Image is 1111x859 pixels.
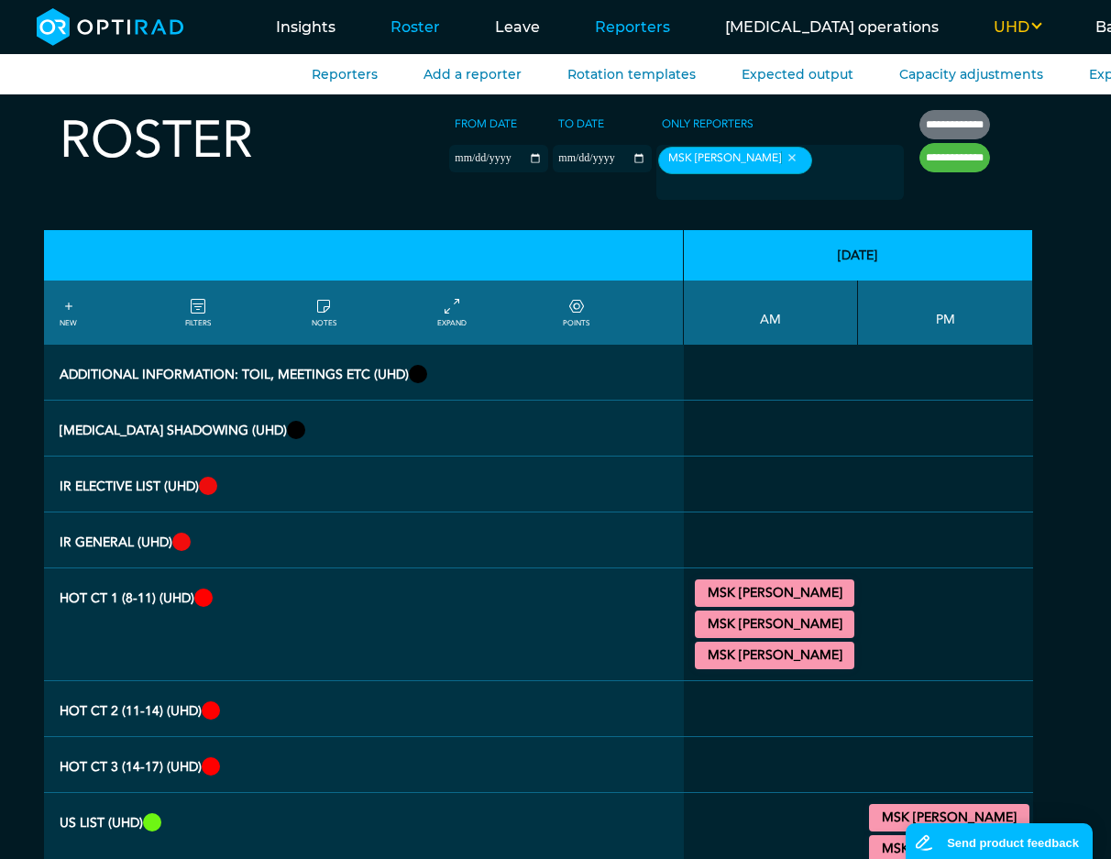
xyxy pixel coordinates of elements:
[437,296,467,329] a: collapse/expand entries
[869,804,1029,831] div: General US 14:00 - 16:00
[872,807,1027,829] summary: MSK [PERSON_NAME]
[781,151,802,164] button: Remove item: 'cfd7860b-146b-4fb3-983d-8c8160de0bc8'
[423,66,522,83] a: Add a reporter
[44,401,684,457] th: Fluoroscopy shadowing (UHD)
[44,457,684,512] th: IR Elective list (UHD)
[44,512,684,568] th: IR general (UHD)
[698,644,852,666] summary: MSK [PERSON_NAME]
[37,8,184,46] img: brand-opti-rad-logos-blue-and-white-d2f68631ba2948856bd03f2d395fb146ddc8fb01b4b6e9315ea85fa773367...
[695,642,855,669] div: CT Trauma & Urgent 08:00 - 11:00
[658,147,812,174] div: MSK [PERSON_NAME]
[684,230,1034,281] th: [DATE]
[312,66,378,83] a: Reporters
[966,17,1068,39] button: UHD
[44,568,684,681] th: Hot CT 1 (8-11) (UHD)
[684,281,859,345] th: AM
[658,177,750,193] input: null
[60,296,77,329] a: NEW
[567,66,696,83] a: Rotation templates
[742,66,853,83] a: Expected output
[563,296,589,329] a: collapse/expand expected points
[185,296,211,329] a: FILTERS
[698,582,852,604] summary: MSK [PERSON_NAME]
[695,579,855,607] div: CT Trauma & Urgent 08:00 - 11:00
[44,345,684,401] th: Additional information: TOIL, meetings etc (UHD)
[60,110,253,171] h2: Roster
[44,681,684,737] th: Hot CT 2 (11-14) (UHD)
[698,613,852,635] summary: MSK [PERSON_NAME]
[656,110,759,138] label: Only Reporters
[553,110,610,138] label: To date
[899,66,1043,83] a: Capacity adjustments
[449,110,522,138] label: From date
[695,611,855,638] div: CT Trauma & Urgent 08:00 - 11:00
[312,296,336,329] a: show/hide notes
[44,737,684,793] th: Hot CT 3 (14-17) (UHD)
[858,281,1033,345] th: PM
